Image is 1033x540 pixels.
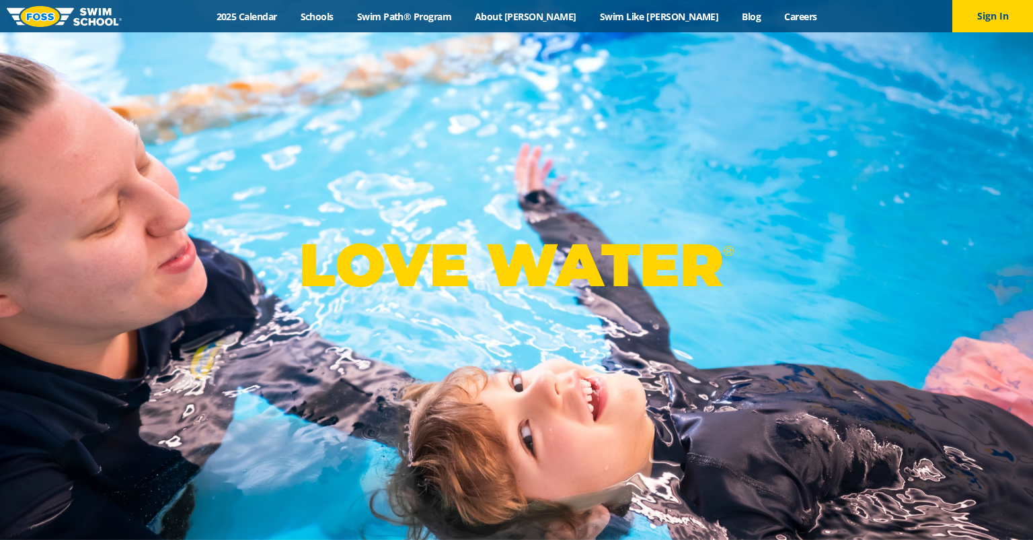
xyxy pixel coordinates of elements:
a: Swim Like [PERSON_NAME] [588,10,730,23]
a: 2025 Calendar [204,10,289,23]
a: Careers [773,10,829,23]
a: Blog [730,10,773,23]
img: FOSS Swim School Logo [7,6,122,27]
a: About [PERSON_NAME] [463,10,588,23]
sup: ® [723,242,734,259]
a: Schools [289,10,345,23]
a: Swim Path® Program [345,10,463,23]
p: LOVE WATER [299,229,734,301]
